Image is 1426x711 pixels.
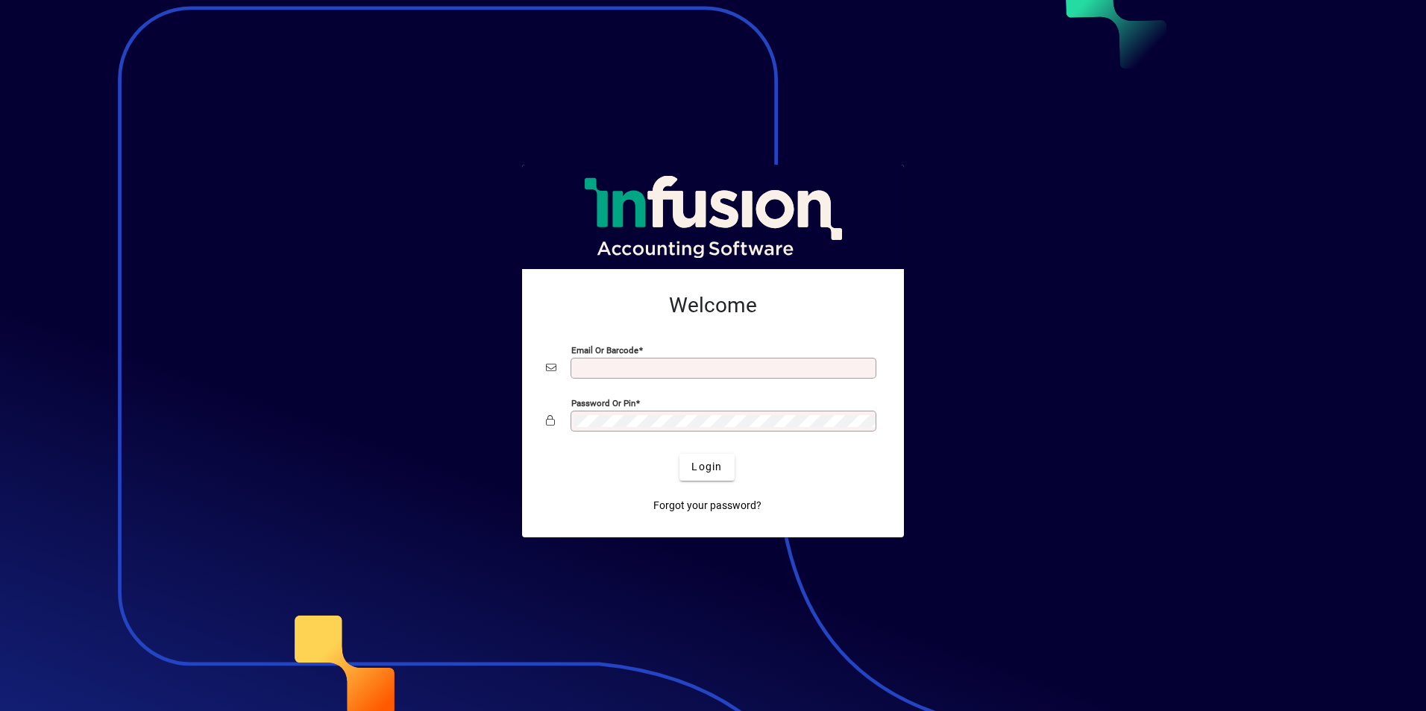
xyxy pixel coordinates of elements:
h2: Welcome [546,293,880,318]
span: Forgot your password? [653,498,761,513]
mat-label: Email or Barcode [571,344,638,355]
span: Login [691,459,722,475]
a: Forgot your password? [647,493,767,519]
mat-label: Password or Pin [571,397,635,408]
button: Login [679,454,734,481]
